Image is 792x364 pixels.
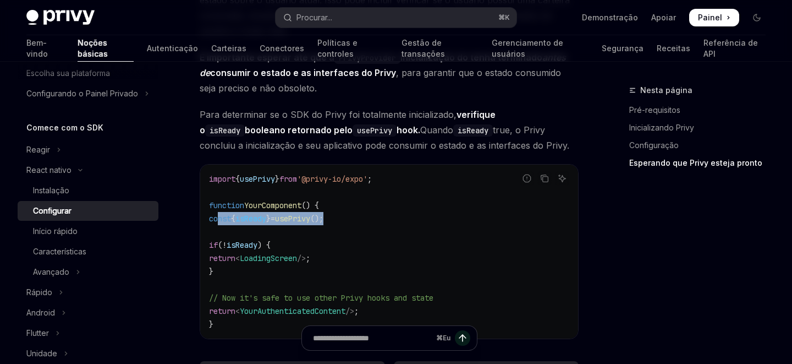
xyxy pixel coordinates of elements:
span: function [209,200,244,210]
font: K [505,13,510,21]
font: booleano retornado pelo [245,124,353,135]
font: Pré-requisitos [629,105,680,115]
font: Painel [698,13,722,22]
span: if [209,240,218,250]
a: Conectores [260,35,304,62]
a: Demonstração [582,12,638,23]
span: ; [367,174,372,184]
span: YourComponent [244,200,301,210]
a: Pré-requisitos [629,101,774,119]
span: } [266,214,271,224]
a: Noções básicas [78,35,134,62]
button: Alternar seção Swift [18,282,158,302]
font: Unidade [26,349,57,358]
input: Faça uma pergunta... [313,326,432,350]
font: ⌘ [498,13,505,21]
font: Noções básicas [78,38,108,58]
a: Características [18,242,158,262]
font: Inicializando Privy [629,123,694,132]
font: Flutter [26,328,49,338]
font: Comece com o SDK [26,123,103,132]
font: Procurar... [296,13,332,22]
button: Pergunte à IA [555,171,569,186]
button: Alternar modo escuro [748,9,766,26]
font: Bem-vindo [26,38,48,58]
font: Receitas [657,44,690,53]
font: Reagir [26,145,50,154]
span: (); [310,214,323,224]
font: Carteiras [211,44,246,53]
span: isReady [227,240,257,250]
button: Alternar seção Avançado [18,262,158,282]
font: Segurança [602,44,643,53]
span: } [275,174,279,184]
a: Políticas e controles [317,35,388,62]
font: Instalação [33,186,69,195]
font: Configuração [629,140,679,150]
span: ( [218,240,222,250]
a: Gerenciamento de usuários [492,35,588,62]
font: Esperando que Privy esteja pronto [629,158,762,167]
span: return [209,253,235,263]
button: Alternar seção Unity [18,344,158,363]
span: < [235,306,240,316]
span: } [209,319,213,329]
span: isReady [235,214,266,224]
a: Configuração [629,137,774,154]
code: isReady [453,124,493,137]
font: Gerenciamento de usuários [492,38,563,58]
span: } [209,267,213,276]
code: isReady [205,124,245,137]
span: // Now it's safe to use other Privy hooks and state [209,293,433,303]
font: Android [26,308,55,317]
span: const [209,214,231,224]
button: Copie o conteúdo do bloco de código [537,171,552,186]
code: usePrivy [353,124,397,137]
a: Autenticação [147,35,198,62]
font: Referência de API [703,38,758,58]
span: = [271,214,275,224]
button: Alternar seção Flutter [18,323,158,343]
font: React nativo [26,165,71,175]
button: Alternar seção React Native [18,160,158,180]
font: Conectores [260,44,304,53]
span: from [279,174,297,184]
font: consumir o estado e as interfaces do Privy [210,67,396,78]
button: Relatar código incorreto [520,171,534,186]
a: Configurar [18,201,158,221]
span: import [209,174,235,184]
button: Alternar seção React [18,140,158,160]
a: Receitas [657,35,690,62]
font: Configurando o Painel Privado [26,89,138,98]
a: Esperando que Privy esteja pronto [629,154,774,172]
font: Início rápido [33,226,78,236]
font: hook. [397,124,420,135]
font: Nesta página [640,85,692,95]
span: /> [345,306,354,316]
span: { [235,174,240,184]
span: < [235,253,240,263]
span: return [209,306,235,316]
a: Segurança [602,35,643,62]
span: /> [297,253,306,263]
font: Avançado [33,267,69,276]
a: Apoiar [651,12,676,23]
font: Demonstração [582,13,638,22]
a: Bem-vindo [26,35,64,62]
img: logotipo escuro [26,10,95,25]
font: Características [33,247,86,256]
span: () { [301,200,319,210]
span: ; [306,253,310,263]
a: Início rápido [18,221,158,241]
font: Rápido [26,287,52,297]
span: ! [222,240,227,250]
font: Configurar [33,206,71,215]
span: ) { [257,240,271,250]
button: Pesquisa aberta [276,8,516,28]
font: Para determinar se o SDK do Privy foi totalmente inicializado, [200,109,457,120]
span: YourAuthenticatedContent [240,306,345,316]
a: Painel [689,9,739,26]
span: { [231,214,235,224]
span: usePrivy [240,174,275,184]
font: Autenticação [147,44,198,53]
